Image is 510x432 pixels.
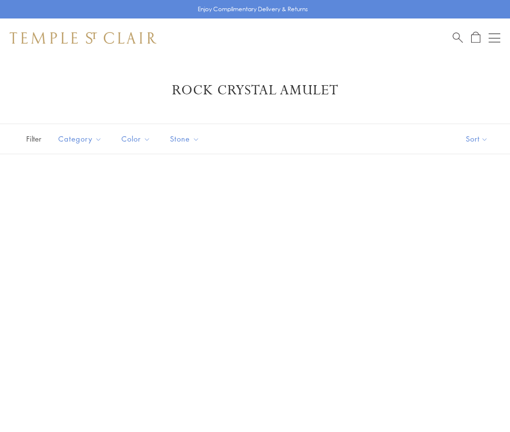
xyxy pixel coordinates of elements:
[165,133,207,145] span: Stone
[163,128,207,150] button: Stone
[24,82,486,99] h1: Rock Crystal Amulet
[198,4,308,14] p: Enjoy Complimentary Delivery & Returns
[10,32,156,44] img: Temple St. Clair
[489,32,500,44] button: Open navigation
[471,32,480,44] a: Open Shopping Bag
[117,133,158,145] span: Color
[51,128,109,150] button: Category
[453,32,463,44] a: Search
[114,128,158,150] button: Color
[444,124,510,154] button: Show sort by
[53,133,109,145] span: Category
